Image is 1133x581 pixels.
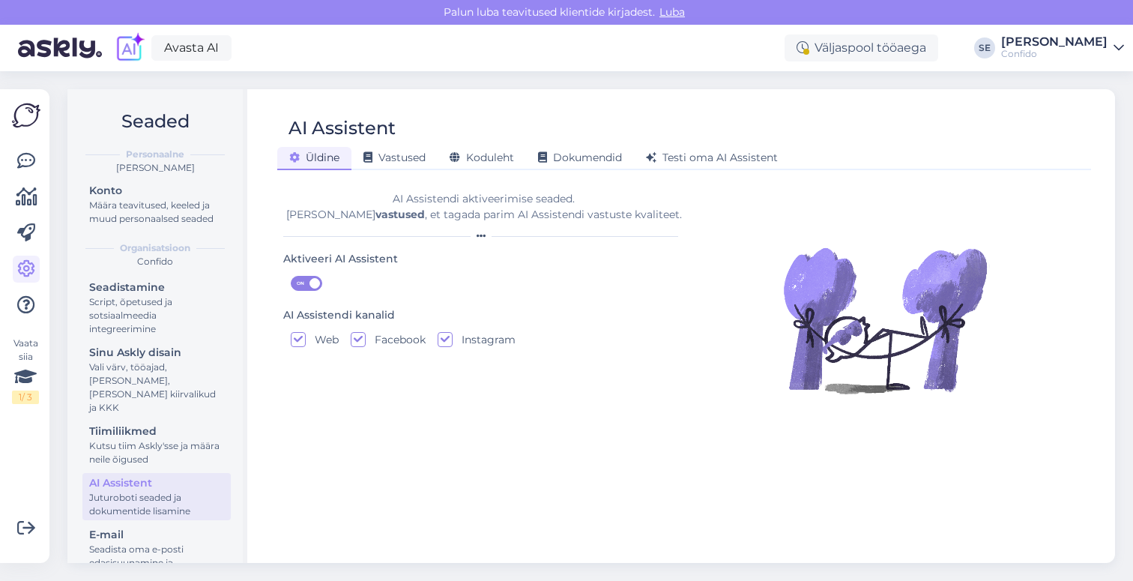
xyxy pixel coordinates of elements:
[89,295,224,336] div: Script, õpetused ja sotsiaalmeedia integreerimine
[89,361,224,415] div: Vali värv, tööajad, [PERSON_NAME], [PERSON_NAME] kiirvalikud ja KKK
[89,491,224,518] div: Juturoboti seaded ja dokumentide lisamine
[291,277,309,290] span: ON
[89,183,224,199] div: Konto
[288,114,396,142] div: AI Assistent
[655,5,689,19] span: Luba
[366,332,426,347] label: Facebook
[785,34,938,61] div: Väljaspool tööaega
[375,208,425,221] b: vastused
[306,332,339,347] label: Web
[12,391,39,404] div: 1 / 3
[89,345,224,361] div: Sinu Askly disain
[79,255,231,268] div: Confido
[780,215,990,425] img: Illustration
[82,181,231,228] a: KontoMäära teavitused, keeled ja muud personaalsed seaded
[114,32,145,64] img: explore-ai
[1001,36,1124,60] a: [PERSON_NAME]Confido
[646,151,778,164] span: Testi oma AI Assistent
[89,424,224,439] div: Tiimiliikmed
[89,199,224,226] div: Määra teavitused, keeled ja muud personaalsed seaded
[89,475,224,491] div: AI Assistent
[12,337,39,404] div: Vaata siia
[1001,48,1108,60] div: Confido
[283,191,684,223] div: AI Assistendi aktiveerimise seaded. [PERSON_NAME] , et tagada parim AI Assistendi vastuste kvalit...
[538,151,622,164] span: Dokumendid
[974,37,995,58] div: SE
[82,421,231,469] a: TiimiliikmedKutsu tiim Askly'sse ja määra neile õigused
[1001,36,1108,48] div: [PERSON_NAME]
[450,151,514,164] span: Koduleht
[89,439,224,466] div: Kutsu tiim Askly'sse ja määra neile õigused
[82,277,231,338] a: SeadistamineScript, õpetused ja sotsiaalmeedia integreerimine
[151,35,232,61] a: Avasta AI
[283,251,398,268] div: Aktiveeri AI Assistent
[453,332,516,347] label: Instagram
[89,527,224,543] div: E-mail
[79,161,231,175] div: [PERSON_NAME]
[363,151,426,164] span: Vastused
[126,148,184,161] b: Personaalne
[79,107,231,136] h2: Seaded
[12,101,40,130] img: Askly Logo
[82,473,231,520] a: AI AssistentJuturoboti seaded ja dokumentide lisamine
[120,241,190,255] b: Organisatsioon
[283,307,395,324] div: AI Assistendi kanalid
[82,343,231,417] a: Sinu Askly disainVali värv, tööajad, [PERSON_NAME], [PERSON_NAME] kiirvalikud ja KKK
[89,280,224,295] div: Seadistamine
[289,151,339,164] span: Üldine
